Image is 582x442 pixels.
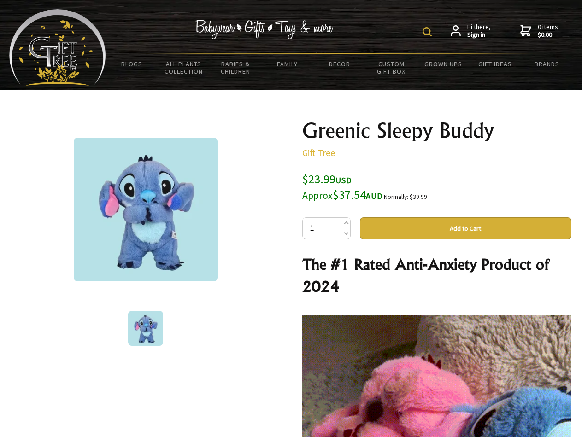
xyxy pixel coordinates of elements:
span: 0 items [538,23,558,39]
small: Approx [302,189,333,202]
img: product search [423,27,432,36]
strong: The #1 Rated Anti-Anxiety Product of 2024 [302,255,549,296]
a: Hi there,Sign in [451,23,491,39]
a: Babies & Children [210,54,262,81]
img: Greenic Sleepy Buddy [74,138,218,281]
a: Decor [313,54,365,74]
a: Gift Ideas [469,54,521,74]
a: Gift Tree [302,147,335,158]
a: Family [262,54,314,74]
h1: Greenic Sleepy Buddy [302,120,571,142]
a: 0 items$0.00 [520,23,558,39]
a: BLOGS [106,54,158,74]
span: $23.99 $37.54 [302,171,382,202]
button: Add to Cart [360,217,571,239]
strong: $0.00 [538,31,558,39]
span: Hi there, [467,23,491,39]
img: Babyware - Gifts - Toys and more... [9,9,106,86]
span: USD [335,175,352,186]
a: All Plants Collection [158,54,210,81]
a: Brands [521,54,573,74]
small: Normally: $39.99 [384,193,427,201]
a: Custom Gift Box [365,54,417,81]
img: Babywear - Gifts - Toys & more [195,20,334,39]
span: AUD [366,191,382,201]
strong: Sign in [467,31,491,39]
a: Grown Ups [417,54,469,74]
img: Greenic Sleepy Buddy [128,311,163,346]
